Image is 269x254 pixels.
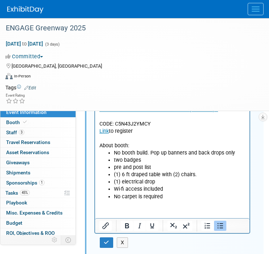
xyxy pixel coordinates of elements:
a: Misc. Expenses & Credits [0,208,76,218]
button: X [117,237,128,248]
span: Misc. Expenses & Credits [6,210,63,216]
div: In-Person [14,73,31,79]
span: Giveaways [6,160,30,165]
span: 3 [19,130,24,135]
img: Format-Inperson.png [5,73,13,79]
div: ENGAGE Greenway 2025 [3,22,255,35]
a: Asset Reservations [0,148,76,157]
button: Committed [5,53,46,60]
span: Budget [6,220,22,226]
span: Booth [6,119,28,125]
span: Tasks [5,190,30,196]
span: Shipments [6,170,30,175]
a: Travel Reservations [0,137,76,147]
span: (3 days) [44,42,60,47]
span: to [21,41,28,47]
img: ExhibitDay [7,6,43,13]
span: 1 [39,180,44,185]
span: Sponsorships [6,180,44,186]
a: Giveaways [0,158,76,168]
i: Booth reservation complete [23,120,27,124]
span: Asset Reservations [6,149,49,155]
button: Bullet list [214,221,226,231]
button: Numbered list [201,221,214,231]
td: Toggle Event Tabs [61,235,76,245]
span: Playbook [6,200,27,206]
button: Menu [248,3,264,15]
div: Event Format [5,72,255,83]
button: Superscript [180,221,192,231]
span: Travel Reservations [6,139,50,145]
span: Event Information [6,109,47,115]
a: Staff3 [0,128,76,137]
button: Underline [146,221,158,231]
a: Playbook [0,198,76,208]
a: Sponsorships1 [0,178,76,188]
a: Budget [0,218,76,228]
span: Staff [6,130,24,135]
a: Edit [24,85,36,90]
span: ROI, Objectives & ROO [6,230,55,236]
button: Italic [133,221,146,231]
span: [GEOGRAPHIC_DATA], [GEOGRAPHIC_DATA] [12,63,102,69]
td: Personalize Event Tab Strip [48,235,61,245]
button: Subscript [167,221,180,231]
button: Bold [121,221,133,231]
a: Shipments [0,168,76,178]
span: [DATE] [DATE] [5,41,43,47]
button: Insert/edit link [99,221,112,231]
iframe: Rich Text Area [95,45,249,218]
a: Tasks45% [0,188,76,198]
span: 45% [20,190,30,195]
a: Event Information [0,107,76,117]
a: Booth [0,118,76,127]
td: Tags [5,84,36,91]
div: Event Rating [6,94,25,97]
a: ROI, Objectives & ROO [0,228,76,238]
